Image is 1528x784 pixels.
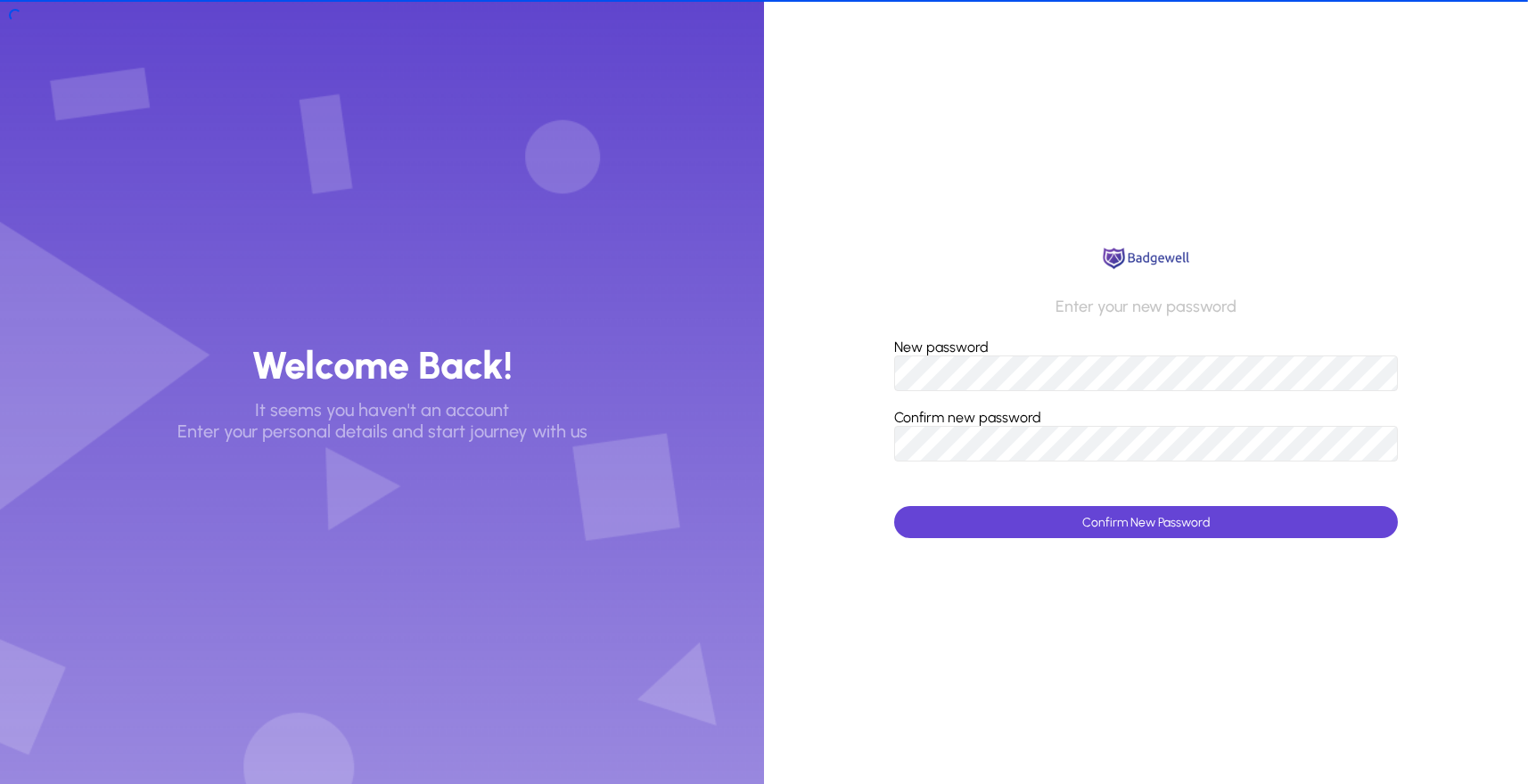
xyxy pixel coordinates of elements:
span: Confirm New Password [1082,515,1210,530]
label: Confirm new password [894,409,1041,426]
p: Enter your new password [1056,295,1236,319]
button: Confirm New Password [894,506,1399,538]
img: logo.png [1099,246,1193,271]
label: New password [894,339,989,355]
p: Enter your personal details and start journey with us [177,421,587,442]
p: It seems you haven't an account [255,399,509,421]
h3: Welcome Back! [251,342,513,389]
